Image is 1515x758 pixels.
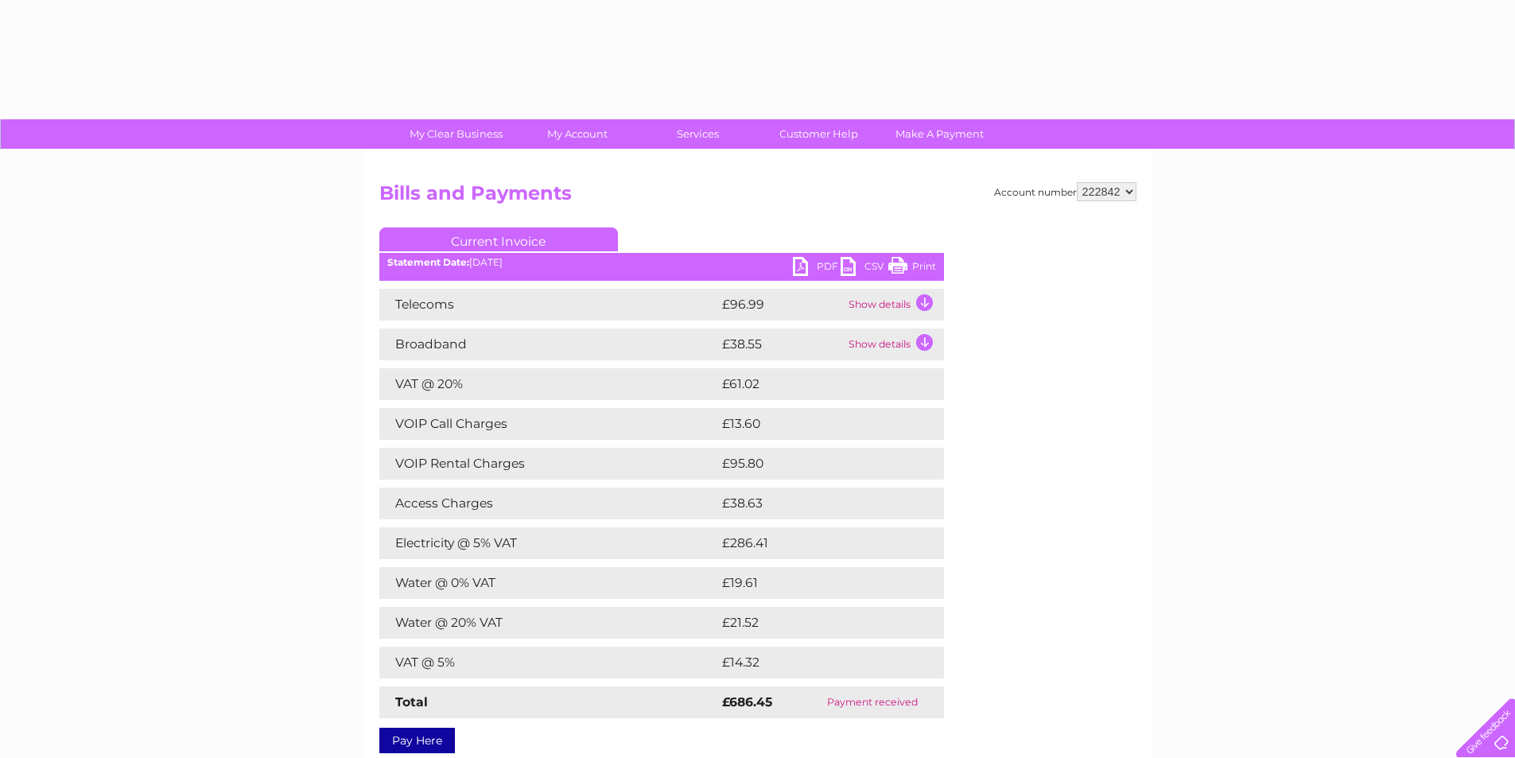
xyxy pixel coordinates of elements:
td: Show details [845,328,944,360]
td: Water @ 20% VAT [379,607,718,639]
td: Telecoms [379,289,718,321]
h2: Bills and Payments [379,182,1136,212]
strong: £686.45 [722,694,772,709]
td: VAT @ 20% [379,368,718,400]
td: Water @ 0% VAT [379,567,718,599]
td: £13.60 [718,408,911,440]
td: Payment received [802,686,944,718]
a: My Clear Business [390,119,522,149]
td: £38.63 [718,488,912,519]
td: VOIP Rental Charges [379,448,718,480]
a: Services [632,119,763,149]
a: Current Invoice [379,227,618,251]
td: £95.80 [718,448,913,480]
td: Broadband [379,328,718,360]
td: £19.61 [718,567,909,599]
td: Access Charges [379,488,718,519]
td: VAT @ 5% [379,647,718,678]
td: £21.52 [718,607,910,639]
td: £14.32 [718,647,911,678]
a: My Account [511,119,643,149]
td: £38.55 [718,328,845,360]
a: Customer Help [753,119,884,149]
a: PDF [793,257,841,280]
div: Account number [994,182,1136,201]
a: Pay Here [379,728,455,753]
td: £61.02 [718,368,911,400]
td: £96.99 [718,289,845,321]
a: Make A Payment [874,119,1005,149]
td: Electricity @ 5% VAT [379,527,718,559]
div: [DATE] [379,257,944,268]
a: CSV [841,257,888,280]
b: Statement Date: [387,256,469,268]
a: Print [888,257,936,280]
td: £286.41 [718,527,915,559]
strong: Total [395,694,428,709]
td: Show details [845,289,944,321]
td: VOIP Call Charges [379,408,718,440]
